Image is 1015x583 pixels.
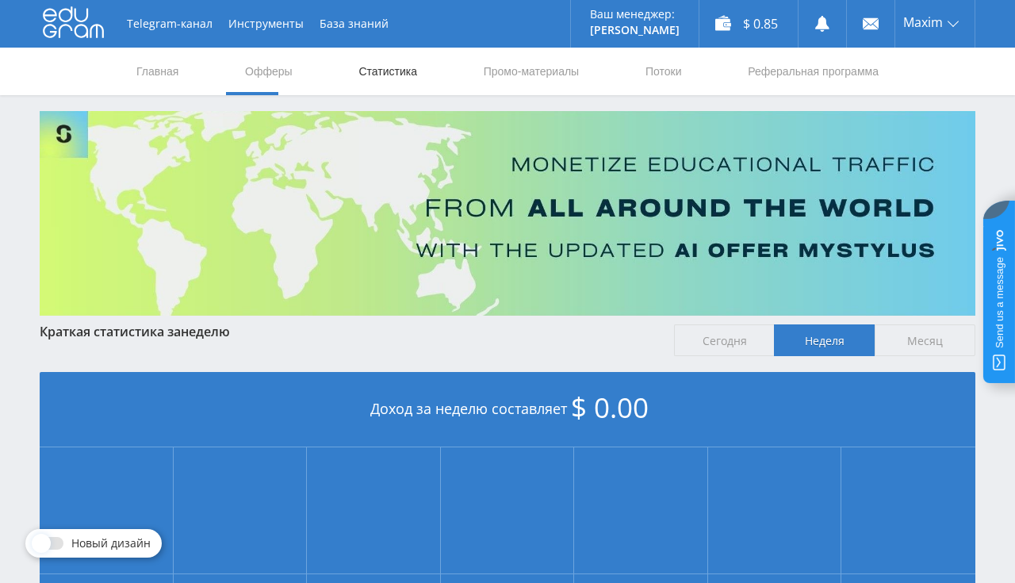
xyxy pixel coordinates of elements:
[774,324,875,356] span: Неделя
[644,48,684,95] a: Потоки
[674,324,775,356] span: Сегодня
[135,48,180,95] a: Главная
[903,16,943,29] span: Maxim
[746,48,880,95] a: Реферальная программа
[571,389,649,426] span: $ 0.00
[243,48,294,95] a: Офферы
[482,48,580,95] a: Промо-материалы
[181,323,230,340] span: неделю
[590,24,680,36] p: [PERSON_NAME]
[40,324,658,339] div: Краткая статистика за
[71,537,151,550] span: Новый дизайн
[40,372,975,447] div: Доход за неделю составляет
[590,8,680,21] p: Ваш менеджер:
[40,111,975,316] img: Banner
[875,324,975,356] span: Месяц
[357,48,419,95] a: Статистика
